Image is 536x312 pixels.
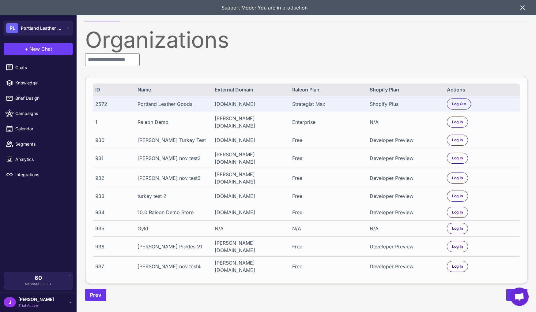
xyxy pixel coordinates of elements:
div: 935 [95,225,130,232]
div: [PERSON_NAME] nov test3 [138,174,208,182]
span: Log Out [452,101,466,107]
div: [PERSON_NAME][DOMAIN_NAME] [215,239,285,254]
div: J [4,297,16,307]
span: + [25,45,28,53]
span: Log In [452,137,463,143]
span: Log In [452,155,463,161]
span: Trial Active [18,303,54,308]
div: Actions [447,86,517,93]
div: [DOMAIN_NAME] [215,136,285,144]
button: PLPortland Leather Goods [4,21,73,35]
div: Free [292,243,363,250]
span: Brief Design [15,95,69,102]
div: 2572 [95,100,130,108]
span: Knowledge [15,80,69,86]
span: Log In [452,226,463,231]
span: Log In [452,210,463,215]
div: [DOMAIN_NAME] [215,209,285,216]
span: Campaigns [15,110,69,117]
div: Free [292,263,363,270]
div: Raleon Demo [138,118,208,126]
div: Organizations [85,29,527,51]
a: Analytics [2,153,74,166]
div: 934 [95,209,130,216]
div: [PERSON_NAME][DOMAIN_NAME] [215,115,285,129]
a: Calendar [2,122,74,135]
span: Analytics [15,156,69,163]
div: [PERSON_NAME][DOMAIN_NAME] [215,259,285,274]
div: Developer Preview [370,136,440,144]
a: Brief Design [2,92,74,105]
div: Developer Preview [370,263,440,270]
a: Campaigns [2,107,74,120]
div: Developer Preview [370,154,440,162]
div: Free [292,136,363,144]
span: Integrations [15,171,69,178]
div: [PERSON_NAME][DOMAIN_NAME] [215,171,285,185]
div: [PERSON_NAME] nov test4 [138,263,208,270]
div: N/A [292,225,363,232]
div: [PERSON_NAME] nov test2 [138,154,208,162]
a: Knowledge [2,76,74,89]
div: Free [292,174,363,182]
div: N/A [370,225,440,232]
span: Log In [452,244,463,249]
div: External Domain [215,86,285,93]
div: 932 [95,174,130,182]
span: Log In [452,119,463,125]
div: Shopify Plan [370,86,440,93]
div: Developer Preview [370,243,440,250]
div: ID [95,86,130,93]
div: Shopify Plus [370,100,440,108]
button: Prev [85,289,106,301]
div: [PERSON_NAME] Turkey Test [138,136,208,144]
div: turkey test 2 [138,192,208,200]
button: +New Chat [4,43,73,55]
span: Portland Leather Goods [21,25,64,32]
span: Calendar [15,125,69,132]
div: Free [292,154,363,162]
span: Segments [15,141,69,147]
div: [DOMAIN_NAME] [215,192,285,200]
div: PL [6,23,18,33]
div: Strategist Max [292,100,363,108]
span: Messages Left [25,282,52,286]
div: 930 [95,136,130,144]
a: Chats [2,61,74,74]
div: Developer Preview [370,209,440,216]
div: Name [138,86,208,93]
div: Developer Preview [370,174,440,182]
div: Enterprise [292,118,363,126]
span: New Chat [29,45,52,53]
div: N/A [215,225,285,232]
a: Segments [2,138,74,150]
div: 931 [95,154,130,162]
div: [PERSON_NAME][DOMAIN_NAME] [215,151,285,165]
span: Log In [452,193,463,199]
div: N/A [370,118,440,126]
div: 10.0 Raleon Demo Store [138,209,208,216]
a: Open chat [510,288,529,306]
div: 937 [95,263,130,270]
div: 933 [95,192,130,200]
div: Free [292,209,363,216]
div: 936 [95,243,130,250]
div: Gyld [138,225,208,232]
div: [DOMAIN_NAME] [215,100,285,108]
div: [PERSON_NAME] Pickles V1 [138,243,208,250]
div: Raleon Plan [292,86,363,93]
button: Next [506,289,527,301]
div: Developer Preview [370,192,440,200]
div: Free [292,192,363,200]
span: 60 [35,275,42,281]
span: Log In [452,175,463,181]
span: [PERSON_NAME] [18,296,54,303]
span: Log In [452,264,463,269]
div: 1 [95,118,130,126]
span: Chats [15,64,69,71]
a: Integrations [2,168,74,181]
div: Portland Leather Goods [138,100,208,108]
